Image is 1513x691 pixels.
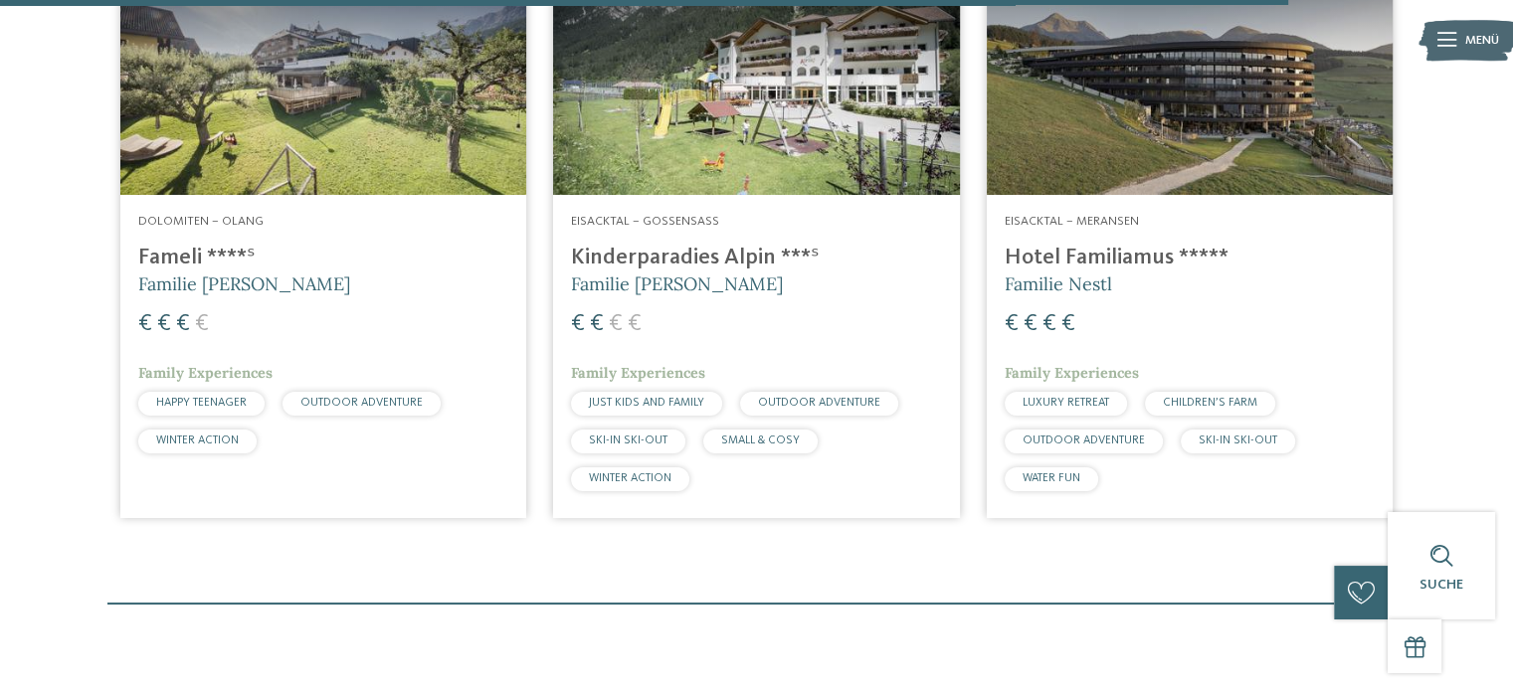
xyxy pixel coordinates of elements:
[1024,312,1038,336] span: €
[589,434,667,446] span: SKI-IN SKI-OUT
[758,397,880,409] span: OUTDOOR ADVENTURE
[571,245,941,271] h4: Kinderparadies Alpin ***ˢ
[609,312,623,336] span: €
[138,312,152,336] span: €
[138,364,273,382] span: Family Experiences
[157,312,171,336] span: €
[1163,397,1257,409] span: CHILDREN’S FARM
[1005,272,1112,295] span: Familie Nestl
[589,397,704,409] span: JUST KIDS AND FAMILY
[1005,364,1139,382] span: Family Experiences
[1042,312,1056,336] span: €
[1023,397,1109,409] span: LUXURY RETREAT
[1005,312,1019,336] span: €
[300,397,423,409] span: OUTDOOR ADVENTURE
[156,397,247,409] span: HAPPY TEENAGER
[138,215,264,228] span: Dolomiten – Olang
[628,312,642,336] span: €
[1023,472,1080,484] span: WATER FUN
[138,272,350,295] span: Familie [PERSON_NAME]
[1023,434,1145,446] span: OUTDOOR ADVENTURE
[176,312,190,336] span: €
[1061,312,1075,336] span: €
[156,434,239,446] span: WINTER ACTION
[1005,215,1139,228] span: Eisacktal – Meransen
[1419,578,1463,592] span: Suche
[571,312,585,336] span: €
[589,472,671,484] span: WINTER ACTION
[571,364,705,382] span: Family Experiences
[571,215,719,228] span: Eisacktal – Gossensass
[590,312,604,336] span: €
[195,312,209,336] span: €
[1199,434,1277,446] span: SKI-IN SKI-OUT
[721,434,800,446] span: SMALL & COSY
[571,272,783,295] span: Familie [PERSON_NAME]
